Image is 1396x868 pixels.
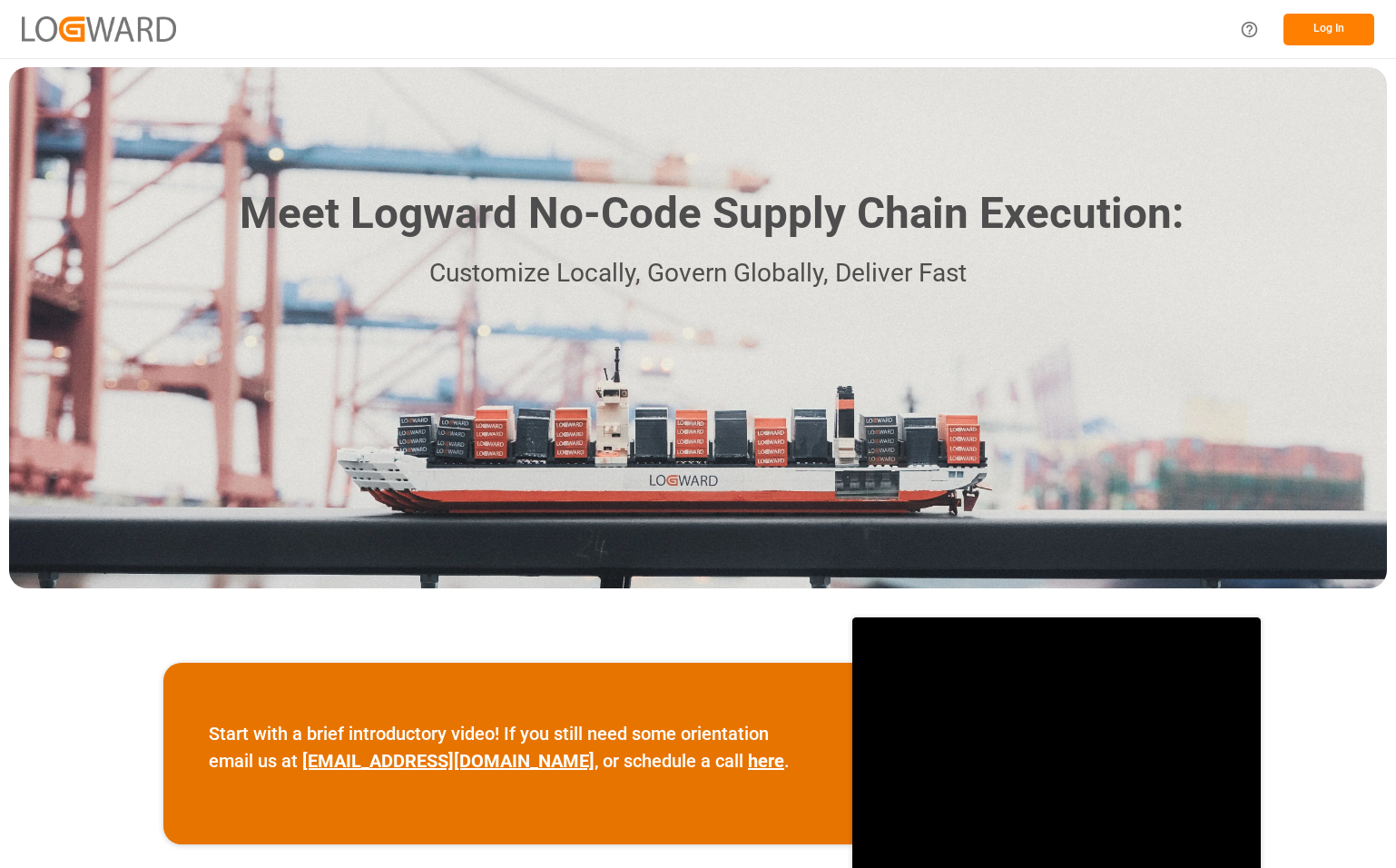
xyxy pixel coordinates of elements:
a: here [748,750,784,772]
button: Help Center [1229,9,1270,50]
h1: Meet Logward No-Code Supply Chain Execution: [240,182,1184,246]
a: [EMAIL_ADDRESS][DOMAIN_NAME] [302,750,595,772]
img: Logward_new_orange.png [22,16,176,41]
p: Start with a brief introductory video! If you still need some orientation email us at , or schedu... [209,720,807,774]
p: Customize Locally, Govern Globally, Deliver Fast [212,253,1184,294]
button: Log In [1283,14,1374,45]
